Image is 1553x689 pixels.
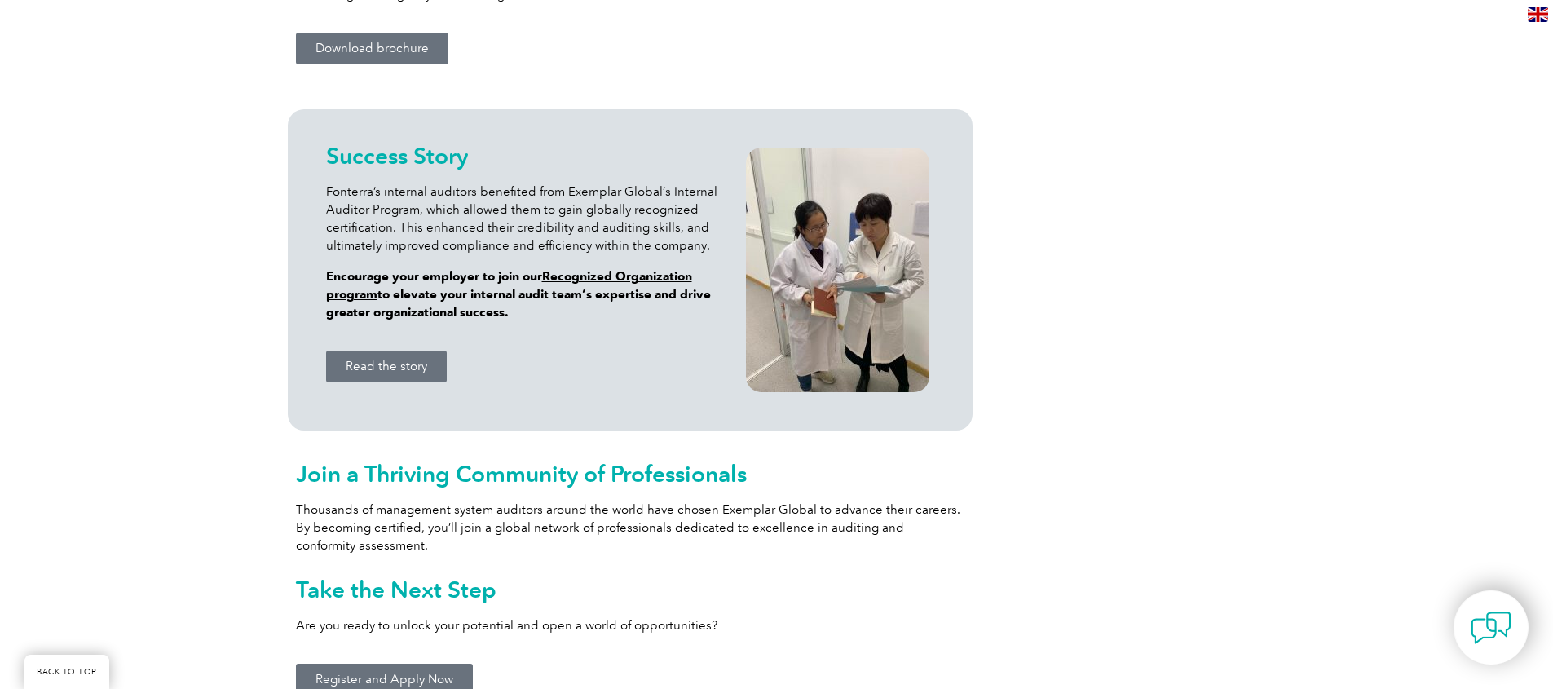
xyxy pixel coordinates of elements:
[326,143,726,169] h2: Success Story
[1471,607,1511,648] img: contact-chat.png
[315,42,429,55] span: Download brochure
[346,360,427,373] span: Read the story
[315,674,453,686] span: Register and Apply Now
[1528,7,1548,22] img: en
[296,33,448,64] a: Download brochure
[296,576,964,603] h2: Take the Next Step
[326,269,692,302] a: Recognized Organization program
[296,616,964,634] p: Are you ready to unlock your potential and open a world of opportunities?
[746,148,929,392] img: Fonterra
[24,655,109,689] a: BACK TO TOP
[296,461,964,487] h2: Join a Thriving Community of Professionals
[296,501,964,554] p: Thousands of management system auditors around the world have chosen Exemplar Global to advance t...
[326,269,711,320] strong: Encourage your employer to join our to elevate your internal audit team’s expertise and drive gre...
[326,183,726,254] p: Fonterra’s internal auditors benefited from Exemplar Global’s Internal Auditor Program, which all...
[326,351,447,382] a: Read the story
